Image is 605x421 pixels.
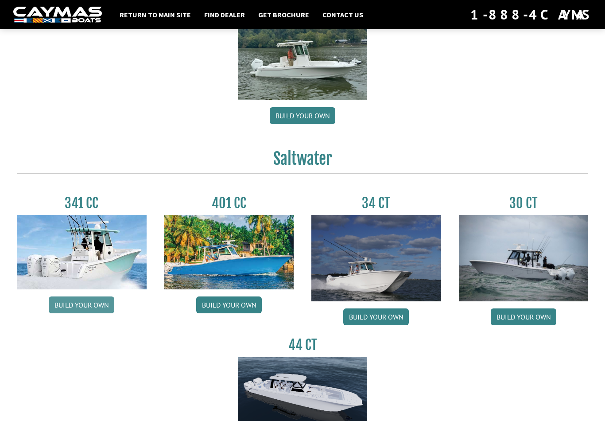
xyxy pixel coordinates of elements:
a: Return to main site [115,9,195,20]
a: Get Brochure [254,9,314,20]
a: Build your own [196,296,262,313]
h3: 34 CT [311,195,441,211]
a: Build your own [270,107,335,124]
h3: 401 CC [164,195,294,211]
a: Build your own [343,308,409,325]
a: Build your own [49,296,114,313]
img: 24_HB_thumbnail.jpg [238,3,368,100]
img: 30_CT_photo_shoot_for_caymas_connect.jpg [459,215,589,301]
a: Contact Us [318,9,368,20]
a: Build your own [491,308,556,325]
img: Caymas_34_CT_pic_1.jpg [311,215,441,301]
img: white-logo-c9c8dbefe5ff5ceceb0f0178aa75bf4bb51f6bca0971e226c86eb53dfe498488.png [13,7,102,23]
div: 1-888-4CAYMAS [470,5,592,24]
a: Find Dealer [200,9,249,20]
h3: 44 CT [238,337,368,353]
h3: 341 CC [17,195,147,211]
img: 341CC-thumbjpg.jpg [17,215,147,289]
h3: 30 CT [459,195,589,211]
h2: Saltwater [17,149,588,174]
img: 401CC_thumb.pg.jpg [164,215,294,289]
